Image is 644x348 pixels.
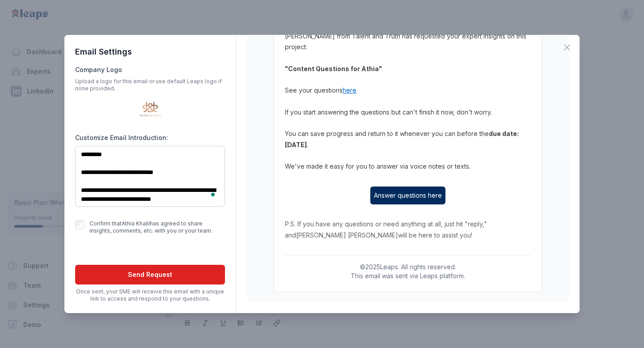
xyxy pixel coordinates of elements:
label: Customize Email Introduction: [75,133,225,142]
p: We've made it easy for you to answer via voice notes or texts. [285,161,531,172]
h2: Email Settings [75,46,225,58]
h3: Company Logo [75,65,122,74]
button: Send Request [75,265,225,284]
span: here [343,86,356,94]
p: Confirm that Athia Khalil has agreed to share insights, comments, etc. with you or your team. [89,220,225,234]
p: Once sent, your SME will receive this email with a unique link to access and respond to your ques... [75,288,225,302]
p: Upload a logo for this email or use default Leaps logo if none provided. [75,78,225,92]
p: See your questions [285,85,531,96]
p: You can save progress and return to it whenever you can before the . [285,128,531,150]
p: If you start answering the questions but can't finish it now, don't worry. [285,107,531,118]
p: " Content Questions for Athia " [285,64,531,75]
button: Answer questions here [370,187,445,205]
p: © 2025 Leaps. All rights reserved. [285,263,531,272]
img: Logo preview [117,96,184,123]
p: P.S. If you have any questions or need anything at all, just hit "reply," and [PERSON_NAME] [PERS... [285,219,531,241]
p: This email was sent via Leaps platform. [285,272,531,280]
textarea: To enrich screen reader interactions, please activate Accessibility in Grammarly extension settings [75,146,225,207]
p: [PERSON_NAME] from Talent and Truth has requested your expert insights on this project: [285,31,531,53]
